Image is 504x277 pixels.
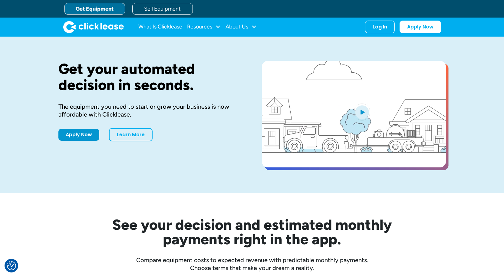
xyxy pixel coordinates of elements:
div: About Us [226,21,257,33]
a: open lightbox [262,61,446,167]
a: Apply Now [58,129,99,141]
div: Resources [187,21,221,33]
a: Learn More [109,128,153,141]
div: The equipment you need to start or grow your business is now affordable with Clicklease. [58,103,242,118]
img: Clicklease logo [63,21,124,33]
div: Log In [373,24,387,30]
a: home [63,21,124,33]
a: What Is Clicklease [138,21,182,33]
div: Compare equipment costs to expected revenue with predictable monthly payments. Choose terms that ... [58,256,446,272]
a: Sell Equipment [132,3,193,15]
a: Get Equipment [64,3,125,15]
h2: See your decision and estimated monthly payments right in the app. [83,217,422,246]
a: Apply Now [400,21,441,33]
img: Revisit consent button [7,261,16,270]
img: Blue play button logo on a light blue circular background [354,104,370,120]
button: Consent Preferences [7,261,16,270]
h1: Get your automated decision in seconds. [58,61,242,93]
